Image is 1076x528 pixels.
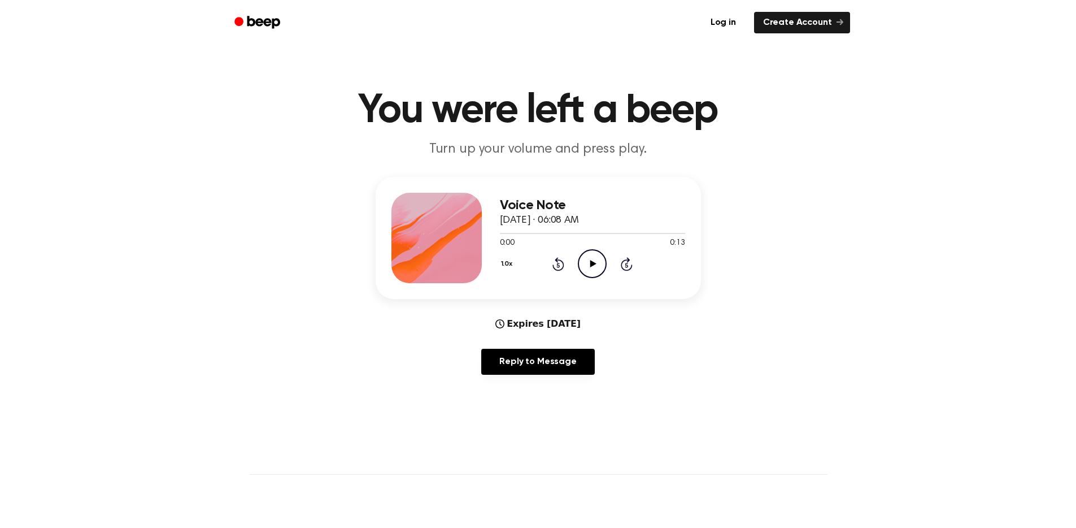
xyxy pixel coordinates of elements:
a: Create Account [754,12,850,33]
span: 0:00 [500,237,515,249]
h3: Voice Note [500,198,685,213]
div: Expires [DATE] [495,317,581,331]
span: [DATE] · 06:08 AM [500,215,579,226]
span: 0:13 [670,237,685,249]
a: Log in [699,10,747,36]
a: Reply to Message [481,349,594,375]
button: 1.0x [500,254,517,274]
h1: You were left a beep [249,90,827,131]
p: Turn up your volume and press play. [321,140,755,159]
a: Beep [226,12,290,34]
